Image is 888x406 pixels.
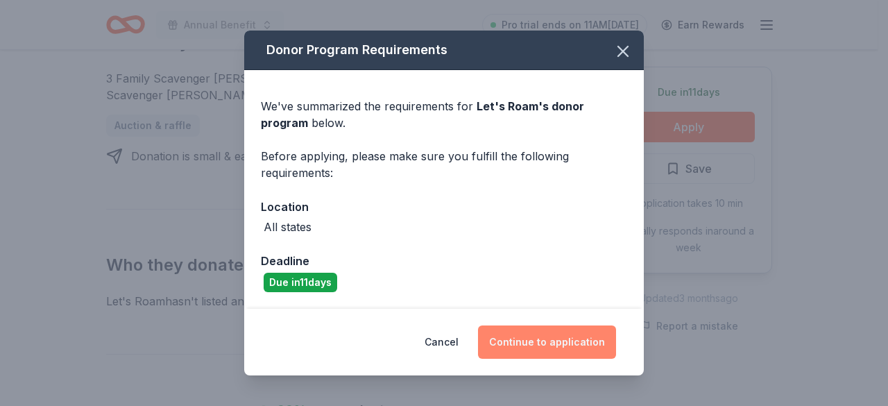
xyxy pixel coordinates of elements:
div: Due in 11 days [264,273,337,292]
button: Continue to application [478,325,616,359]
div: All states [264,219,311,235]
div: Donor Program Requirements [244,31,644,70]
div: Before applying, please make sure you fulfill the following requirements: [261,148,627,181]
button: Cancel [425,325,459,359]
div: Location [261,198,627,216]
div: Deadline [261,252,627,270]
div: We've summarized the requirements for below. [261,98,627,131]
